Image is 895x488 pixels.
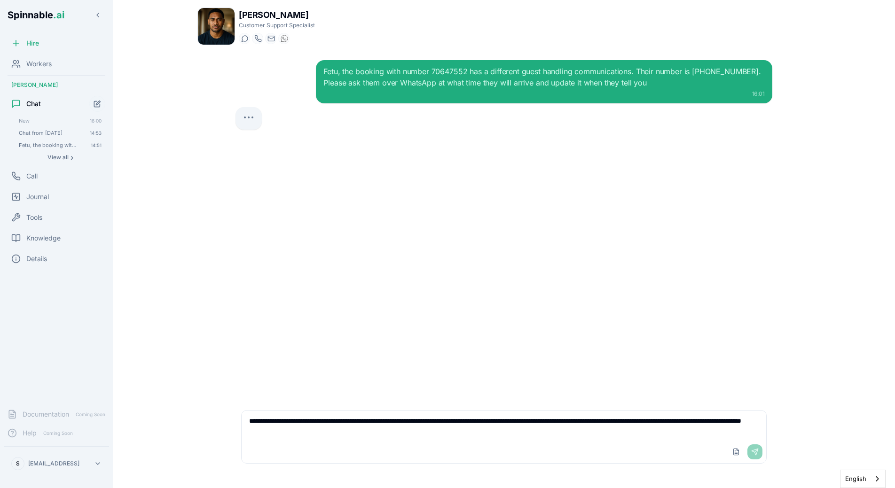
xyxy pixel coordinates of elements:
[73,410,108,419] span: Coming Soon
[840,470,885,488] a: English
[252,33,263,44] button: Start a call with Fetu Sengebau
[26,59,52,69] span: Workers
[26,192,49,201] span: Journal
[281,35,288,42] img: WhatsApp
[28,460,79,467] p: [EMAIL_ADDRESS]
[239,22,315,29] p: Customer Support Specialist
[239,8,315,22] h1: [PERSON_NAME]
[840,470,886,488] aside: Language selected: English
[53,9,64,21] span: .ai
[323,66,764,88] div: Fetu, the booking with number 70647552 has a different guest handling communications. Their numbe...
[91,142,102,148] span: 14:51
[90,130,102,136] span: 14:53
[16,460,20,467] span: S
[840,470,886,488] div: Language
[26,254,47,263] span: Details
[239,33,250,44] button: Start a chat with Fetu Sengebau
[278,33,290,44] button: WhatsApp
[19,117,86,124] span: New
[265,33,276,44] button: Send email to fetu.sengebau@getspinnable.ai
[323,90,764,98] div: 16:01
[15,152,105,163] button: Show all conversations
[26,233,61,243] span: Knowledge
[23,410,69,419] span: Documentation
[23,428,37,438] span: Help
[26,39,39,48] span: Hire
[4,77,109,93] div: [PERSON_NAME]
[19,130,77,136] span: Chat from 07/10/2025
[8,9,64,21] span: Spinnable
[8,454,105,473] button: S[EMAIL_ADDRESS]
[40,429,76,438] span: Coming Soon
[26,213,42,222] span: Tools
[26,171,38,181] span: Call
[19,142,78,148] span: Fetu, the booking with number 70647552 has a different guest handling communications. Their numbe...
[47,154,69,161] span: View all
[198,8,235,45] img: Fetu Sengebau
[26,99,41,108] span: Chat
[90,117,102,124] span: 16:00
[89,96,105,112] button: Start new chat
[71,154,73,161] span: ›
